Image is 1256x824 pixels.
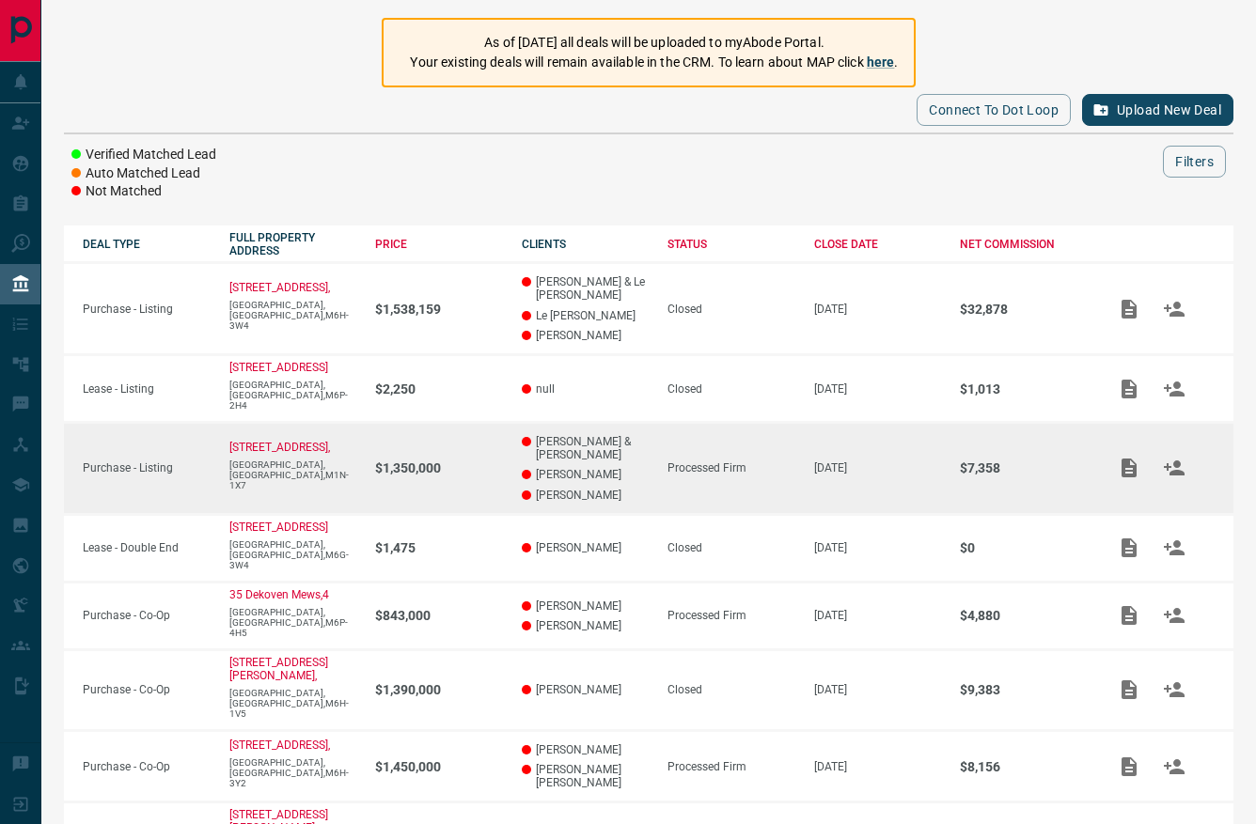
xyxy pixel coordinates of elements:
span: Match Clients [1152,461,1197,474]
span: Match Clients [1152,759,1197,772]
button: Filters [1163,146,1226,178]
div: Closed [667,382,795,396]
p: Purchase - Co-Op [83,609,211,622]
p: Purchase - Listing [83,461,211,474]
div: Closed [667,683,795,696]
p: $0 [960,540,1088,555]
p: $2,250 [375,381,503,396]
span: Match Clients [1152,682,1197,695]
p: $1,013 [960,381,1088,396]
a: [STREET_ADDRESS][PERSON_NAME], [229,656,328,682]
p: $4,880 [960,608,1088,623]
p: [PERSON_NAME] [522,329,650,342]
p: [PERSON_NAME] [522,468,650,481]
p: As of [DATE] all deals will be uploaded to myAbode Portal. [410,33,898,53]
span: Match Clients [1152,381,1197,395]
span: Add / View Documents [1107,682,1152,695]
p: [DATE] [814,683,942,696]
p: [GEOGRAPHIC_DATA],[GEOGRAPHIC_DATA],M6H-1V5 [229,688,357,719]
p: [GEOGRAPHIC_DATA],[GEOGRAPHIC_DATA],M6H-3Y2 [229,757,357,788]
div: Processed Firm [667,609,795,622]
div: NET COMMISSION [960,238,1088,251]
p: [PERSON_NAME] [522,743,650,756]
span: Add / View Documents [1107,608,1152,621]
div: Closed [667,303,795,316]
a: [STREET_ADDRESS] [229,521,328,534]
p: $843,000 [375,608,503,623]
span: Match Clients [1152,302,1197,315]
p: [PERSON_NAME] & Le [PERSON_NAME] [522,275,650,302]
div: STATUS [667,238,795,251]
span: Match Clients [1152,608,1197,621]
p: $8,156 [960,759,1088,774]
a: [STREET_ADDRESS], [229,441,330,454]
p: [DATE] [814,609,942,622]
p: $1,390,000 [375,682,503,697]
p: null [522,382,650,396]
button: Upload New Deal [1082,94,1233,126]
p: [PERSON_NAME] [522,619,650,632]
div: PRICE [375,238,503,251]
p: $1,538,159 [375,302,503,317]
p: Lease - Double End [83,541,211,554]
p: [GEOGRAPHIC_DATA],[GEOGRAPHIC_DATA],M6G-3W4 [229,539,357,570]
p: [GEOGRAPHIC_DATA],[GEOGRAPHIC_DATA],M6P-2H4 [229,380,357,411]
span: Add / View Documents [1107,302,1152,315]
p: [DATE] [814,461,942,474]
p: $7,358 [960,460,1088,475]
span: Match Clients [1152,540,1197,553]
span: Add / View Documents [1107,461,1152,474]
p: [PERSON_NAME] [522,489,650,502]
p: [PERSON_NAME] [522,683,650,696]
li: Not Matched [71,182,216,201]
p: [GEOGRAPHIC_DATA],[GEOGRAPHIC_DATA],M6P-4H5 [229,607,357,638]
div: Closed [667,541,795,554]
li: Verified Matched Lead [71,146,216,164]
p: Your existing deals will remain available in the CRM. To learn about MAP click . [410,53,898,72]
a: here [867,54,895,70]
span: Add / View Documents [1107,540,1152,553]
div: Processed Firm [667,760,795,773]
div: Processed Firm [667,461,795,474]
p: Lease - Listing [83,382,211,396]
a: [STREET_ADDRESS], [229,281,330,294]
p: $1,475 [375,540,503,555]
p: [DATE] [814,541,942,554]
p: $32,878 [960,302,1088,317]
p: [DATE] [814,760,942,773]
a: [STREET_ADDRESS] [229,361,328,374]
div: FULL PROPERTY ADDRESS [229,231,357,257]
div: DEAL TYPE [83,238,211,251]
p: Le [PERSON_NAME] [522,309,650,322]
span: Add / View Documents [1107,759,1152,772]
p: [PERSON_NAME] [522,599,650,613]
p: [DATE] [814,382,942,396]
p: $1,450,000 [375,759,503,774]
span: Add / View Documents [1107,381,1152,395]
p: Purchase - Co-Op [83,760,211,773]
a: [STREET_ADDRESS], [229,738,330,752]
p: [GEOGRAPHIC_DATA],[GEOGRAPHIC_DATA],M6H-3W4 [229,300,357,331]
p: [GEOGRAPHIC_DATA],[GEOGRAPHIC_DATA],M1N-1X7 [229,459,357,490]
p: [PERSON_NAME] & [PERSON_NAME] [522,435,650,461]
li: Auto Matched Lead [71,164,216,183]
p: Purchase - Listing [83,303,211,316]
button: Connect to Dot Loop [917,94,1071,126]
p: $9,383 [960,682,1088,697]
p: Purchase - Co-Op [83,683,211,696]
p: [PERSON_NAME] [PERSON_NAME] [522,763,650,789]
p: $1,350,000 [375,460,503,475]
p: [PERSON_NAME] [522,541,650,554]
a: 35 Dekoven Mews,4 [229,588,329,601]
p: [DATE] [814,303,942,316]
div: CLOSE DATE [814,238,942,251]
div: CLIENTS [522,238,650,251]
